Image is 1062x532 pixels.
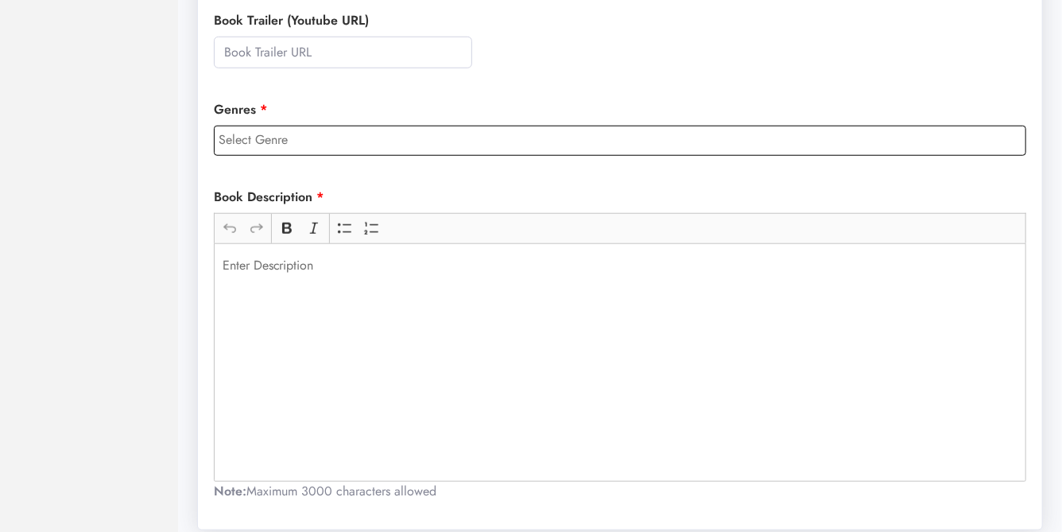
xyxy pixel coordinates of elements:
[214,11,369,30] label: Book Trailer (Youtube URL)
[214,100,267,119] label: Genres
[214,213,1026,244] div: Editor toolbar
[214,37,472,68] input: Book Trailer URL
[219,130,1030,150] input: Select Genre
[214,482,246,500] b: Note:
[214,243,1026,482] div: Rich Text Editor, main
[214,188,324,207] label: Book Description
[214,482,1026,501] div: Maximum 3000 characters allowed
